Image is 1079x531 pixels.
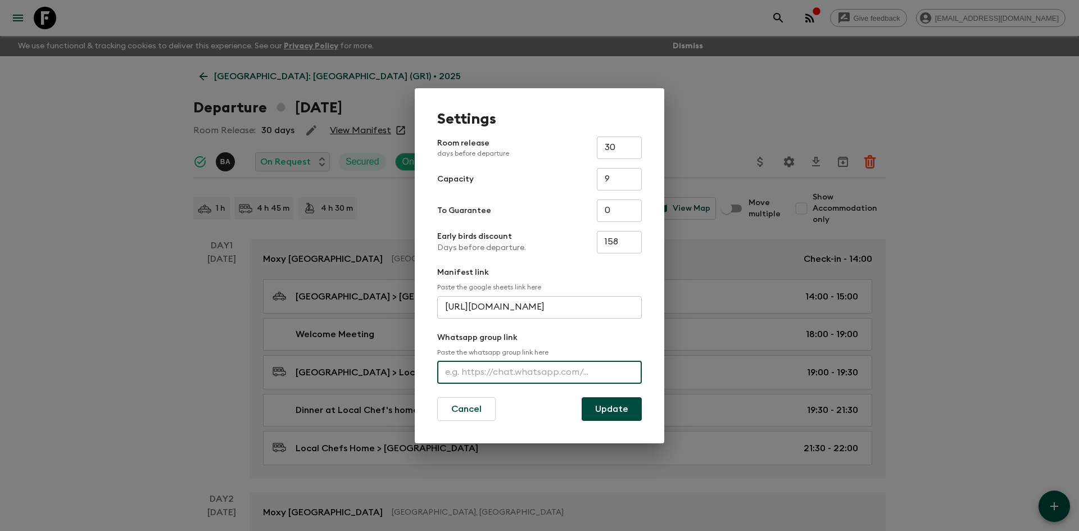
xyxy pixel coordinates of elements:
input: e.g. 4 [597,199,642,222]
input: e.g. 30 [597,137,642,159]
p: Manifest link [437,267,642,278]
p: Early birds discount [437,231,526,242]
input: e.g. https://docs.google.com/spreadsheets/d/1P7Zz9v8J0vXy1Q/edit#gid=0 [437,296,642,319]
p: To Guarantee [437,205,491,216]
p: Room release [437,138,509,158]
p: Paste the google sheets link here [437,283,642,292]
h1: Settings [437,111,642,128]
button: Cancel [437,397,496,421]
p: Capacity [437,174,474,185]
p: Paste the whatsapp group link here [437,348,642,357]
input: e.g. 14 [597,168,642,190]
p: Days before departure. [437,242,526,253]
button: Update [582,397,642,421]
p: Whatsapp group link [437,332,642,343]
p: days before departure [437,149,509,158]
input: e.g. https://chat.whatsapp.com/... [437,361,642,384]
input: e.g. 180 [597,231,642,253]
